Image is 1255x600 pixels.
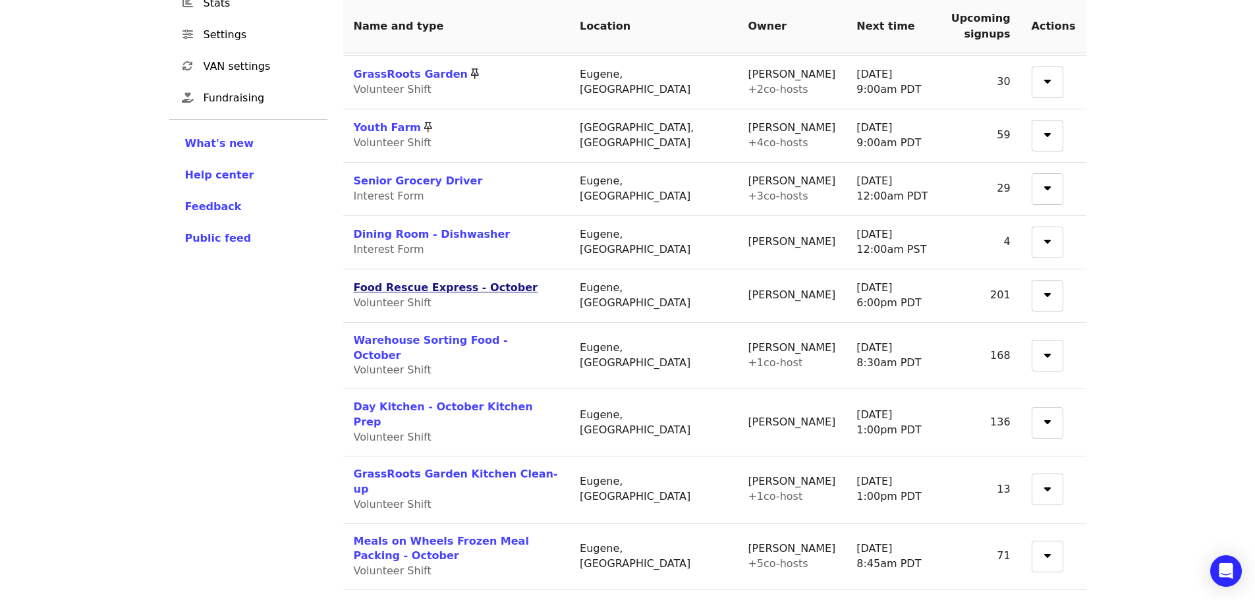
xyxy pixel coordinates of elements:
[951,288,1011,303] div: 201
[951,234,1011,250] div: 4
[354,564,432,577] span: Volunteer Shift
[1044,180,1051,192] i: sort-down icon
[951,415,1011,430] div: 136
[737,456,846,524] td: [PERSON_NAME]
[1044,547,1051,560] i: sort-down icon
[204,90,317,106] span: Fundraising
[354,400,533,428] a: Day Kitchen - October Kitchen Prep
[951,348,1011,364] div: 168
[580,474,727,505] div: Eugene, [GEOGRAPHIC_DATA]
[354,83,432,95] span: Volunteer Shift
[354,121,421,134] a: Youth Farm
[1044,73,1051,86] i: sort-down icon
[169,19,327,51] a: Settings
[182,92,194,104] i: hand-holding-heart icon
[354,468,558,495] a: GrassRoots Garden Kitchen Clean-up
[737,56,846,109] td: [PERSON_NAME]
[185,137,254,150] span: What's new
[580,174,727,204] div: Eugene, [GEOGRAPHIC_DATA]
[354,190,424,202] span: Interest Form
[748,82,835,97] div: + 2 co-host s
[169,82,327,114] a: Fundraising
[737,524,846,591] td: [PERSON_NAME]
[737,269,846,323] td: [PERSON_NAME]
[354,364,432,376] span: Volunteer Shift
[354,175,483,187] a: Senior Grocery Driver
[354,243,424,256] span: Interest Form
[1044,233,1051,246] i: sort-down icon
[580,341,727,371] div: Eugene, [GEOGRAPHIC_DATA]
[354,334,508,362] a: Warehouse Sorting Food - October
[846,323,940,390] td: [DATE] 8:30am PDT
[580,67,727,97] div: Eugene, [GEOGRAPHIC_DATA]
[185,167,312,183] a: Help center
[748,356,835,371] div: + 1 co-host
[1044,286,1051,299] i: sort-down icon
[354,296,432,309] span: Volunteer Shift
[354,68,468,80] a: GrassRoots Garden
[580,281,727,311] div: Eugene, [GEOGRAPHIC_DATA]
[580,227,727,258] div: Eugene, [GEOGRAPHIC_DATA]
[580,121,727,151] div: [GEOGRAPHIC_DATA], [GEOGRAPHIC_DATA]
[846,524,940,591] td: [DATE] 8:45am PDT
[748,489,835,505] div: + 1 co-host
[1044,347,1051,360] i: sort-down icon
[748,557,835,572] div: + 5 co-host s
[185,199,242,215] button: Feedback
[182,60,193,72] i: sync icon
[737,163,846,216] td: [PERSON_NAME]
[951,128,1011,143] div: 59
[354,431,432,443] span: Volunteer Shift
[846,456,940,524] td: [DATE] 1:00pm PDT
[354,136,432,149] span: Volunteer Shift
[354,535,529,562] a: Meals on Wheels Frozen Meal Packing - October
[951,12,1011,40] span: Upcoming signups
[354,228,511,240] a: Dining Room - Dishwasher
[951,549,1011,564] div: 71
[580,408,727,438] div: Eugene, [GEOGRAPHIC_DATA]
[846,109,940,163] td: [DATE] 9:00am PDT
[185,136,312,151] a: What's new
[182,28,193,41] i: sliders-h icon
[846,163,940,216] td: [DATE] 12:00am PDT
[1044,481,1051,493] i: sort-down icon
[737,389,846,456] td: [PERSON_NAME]
[1044,414,1051,426] i: sort-down icon
[169,51,327,82] a: VAN settings
[471,68,479,80] i: thumbtack icon
[354,498,432,510] span: Volunteer Shift
[846,56,940,109] td: [DATE] 9:00am PDT
[951,74,1011,90] div: 30
[185,231,312,246] a: Public feed
[846,216,940,269] td: [DATE] 12:00am PST
[737,216,846,269] td: [PERSON_NAME]
[580,541,727,572] div: Eugene, [GEOGRAPHIC_DATA]
[1210,555,1242,587] div: Open Intercom Messenger
[354,281,538,294] a: Food Rescue Express - October
[846,269,940,323] td: [DATE] 6:00pm PDT
[737,109,846,163] td: [PERSON_NAME]
[737,323,846,390] td: [PERSON_NAME]
[951,482,1011,497] div: 13
[204,59,317,74] span: VAN settings
[1044,126,1051,139] i: sort-down icon
[951,181,1011,196] div: 29
[748,189,835,204] div: + 3 co-host s
[748,136,835,151] div: + 4 co-host s
[204,27,317,43] span: Settings
[185,169,254,181] span: Help center
[185,232,252,244] span: Public feed
[424,121,432,134] i: thumbtack icon
[846,389,940,456] td: [DATE] 1:00pm PDT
